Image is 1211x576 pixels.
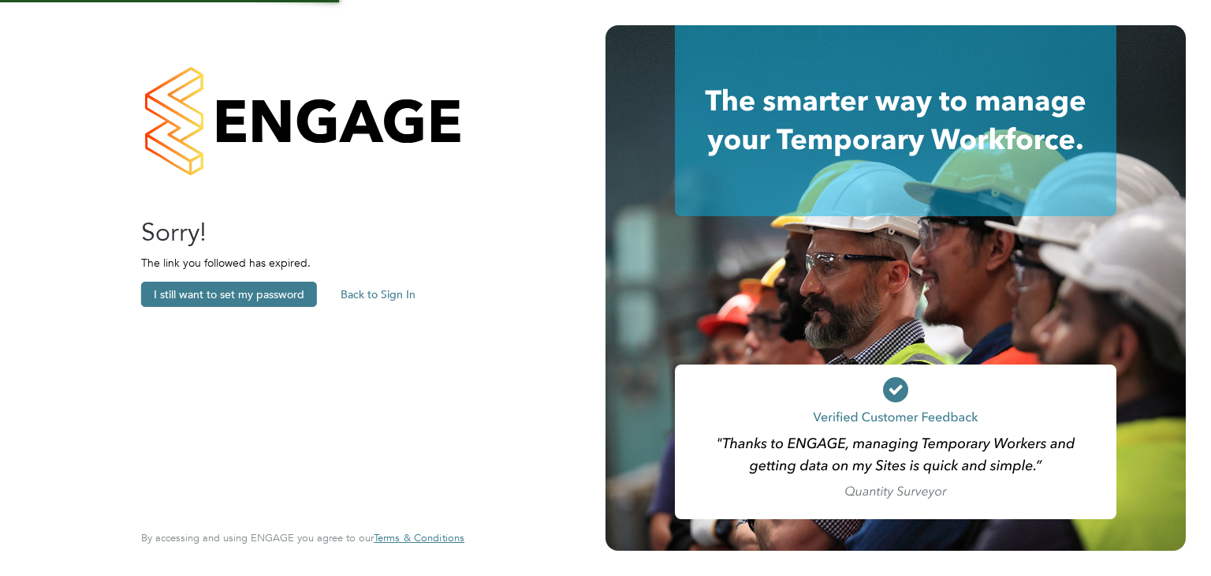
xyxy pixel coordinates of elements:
p: The link you followed has expired. [141,256,449,270]
button: I still want to set my password [141,282,317,307]
span: By accessing and using ENGAGE you agree to our [141,531,464,544]
a: Terms & Conditions [374,532,464,544]
button: Back to Sign In [328,282,428,307]
span: Terms & Conditions [374,531,464,544]
h2: Sorry! [141,216,449,249]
